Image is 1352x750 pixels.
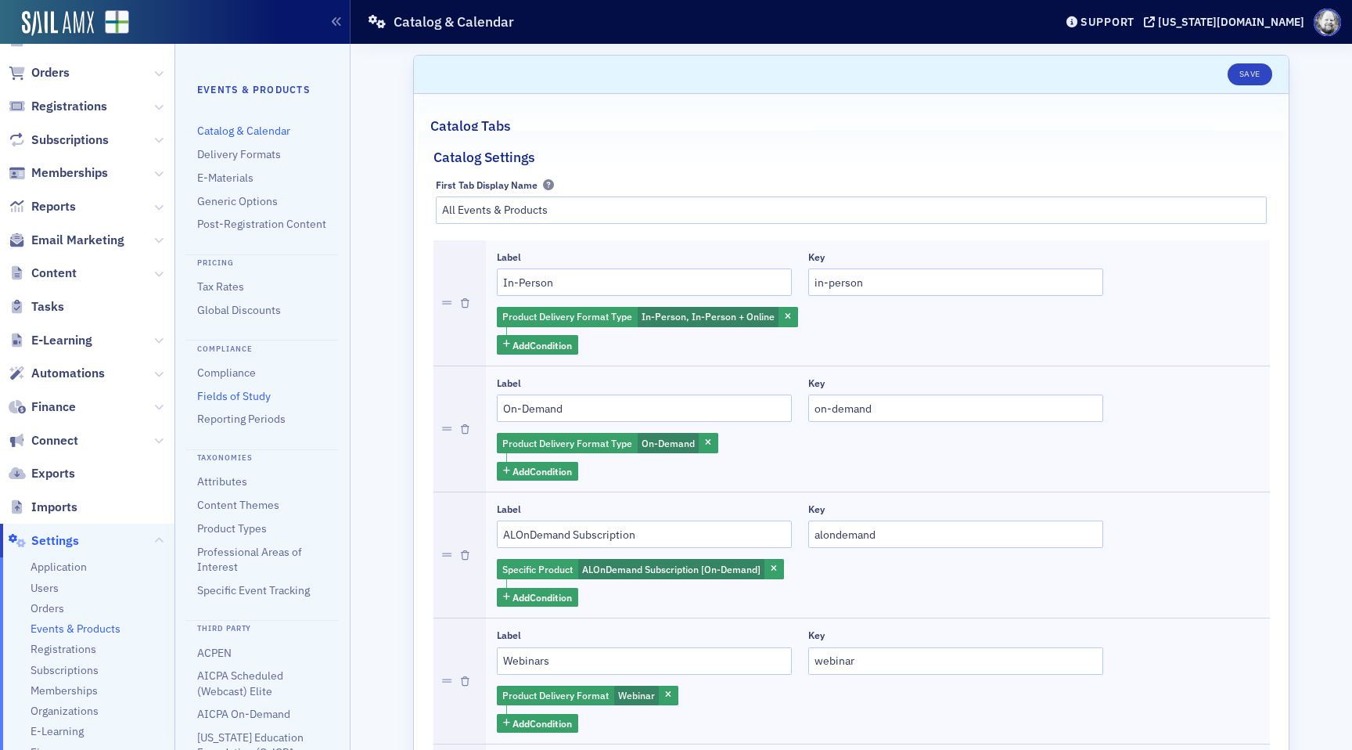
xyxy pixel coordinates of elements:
h2: Catalog Tabs [430,116,511,136]
span: In-Person, In-Person + Online [642,310,775,323]
div: Key [808,503,825,515]
span: Reports [31,198,76,215]
a: Events & Products [31,622,120,636]
span: E-Learning [31,332,92,349]
span: Email Marketing [31,232,124,249]
a: Content [9,265,77,282]
a: ACPEN [197,646,232,660]
span: Specific Product [502,563,573,575]
a: Orders [9,64,70,81]
a: Imports [9,499,77,516]
a: Compliance [197,366,256,380]
div: Label [497,503,521,515]
a: Reports [9,198,76,215]
a: Tasks [9,298,64,316]
a: Attributes [197,474,247,489]
h4: Taxonomies [186,449,339,464]
a: Settings [9,532,79,550]
a: Finance [9,398,76,416]
h1: Catalog & Calendar [394,13,514,31]
a: Subscriptions [31,663,99,678]
div: In-Person, In-Person + Online [497,307,798,327]
a: Global Discounts [197,303,281,317]
h4: Events & Products [197,82,328,96]
button: AddCondition [497,335,579,355]
a: E-Learning [9,332,92,349]
img: SailAMX [105,10,129,34]
span: Product Delivery Format Type [502,310,632,323]
span: Exports [31,465,75,482]
span: Profile [1314,9,1341,36]
a: Memberships [9,164,108,182]
a: Subscriptions [9,132,109,149]
div: Support [1081,15,1134,29]
a: Connect [9,432,78,449]
button: Save [1228,63,1272,85]
div: Key [808,251,825,263]
a: AICPA On-Demand [197,707,290,721]
div: On-Demand [497,433,718,453]
span: Content [31,265,77,282]
a: Exports [9,465,75,482]
div: Label [497,629,521,641]
span: Automations [31,365,105,382]
span: Memberships [31,164,108,182]
span: Add Condition [512,338,572,352]
a: Application [31,560,87,575]
a: AICPA Scheduled (Webcast) Elite [197,669,283,698]
a: E-Learning [31,724,84,739]
a: Orders [31,601,64,616]
a: Organizations [31,704,99,719]
a: Users [31,581,59,596]
div: ALOnDemand Subscription [On-Demand] [497,559,784,579]
span: On-Demand [642,437,695,449]
div: First Tab Display Name [436,179,538,191]
a: Post-Registration Content [197,217,326,231]
span: Connect [31,432,78,449]
h4: Pricing [186,254,339,269]
button: AddCondition [497,588,579,608]
a: E-Materials [197,171,253,185]
a: Content Themes [197,498,279,512]
span: Subscriptions [31,132,109,149]
div: Key [808,377,825,389]
span: Product Delivery Format Type [502,437,632,449]
span: Webinar [618,689,655,701]
a: Generic Options [197,194,278,208]
h4: Compliance [186,340,339,355]
div: [US_STATE][DOMAIN_NAME] [1158,15,1304,29]
span: Imports [31,499,77,516]
a: Specific Event Tracking [197,583,310,597]
a: Product Types [197,521,267,535]
span: ALOnDemand Subscription [On-Demand] [582,563,760,575]
span: Add Condition [512,590,572,604]
img: SailAMX [22,11,94,36]
span: Orders [31,64,70,81]
a: Registrations [31,642,96,657]
a: Email Marketing [9,232,124,249]
span: Tasks [31,298,64,316]
button: AddCondition [497,462,579,481]
span: Add Condition [512,464,572,478]
span: Settings [31,532,79,550]
span: Finance [31,398,76,416]
a: Delivery Formats [197,147,281,161]
span: Registrations [31,98,107,115]
a: Tax Rates [197,279,244,294]
div: Webinar [497,686,678,706]
a: Professional Areas of Interest [197,545,302,574]
h2: Catalog Settings [433,147,535,168]
a: View Homepage [94,10,129,37]
a: Memberships [31,683,98,698]
a: Fields of Study [197,389,271,403]
span: Product Delivery Format [502,689,609,701]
